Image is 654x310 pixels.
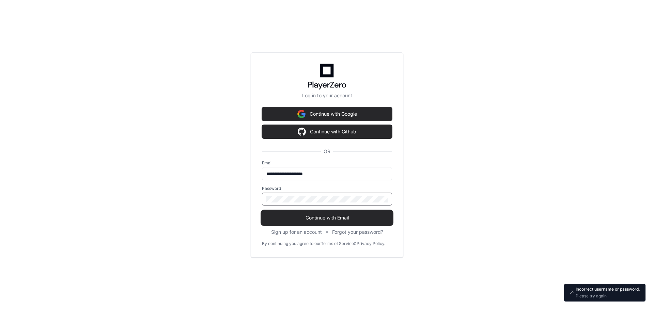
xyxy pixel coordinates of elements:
[297,107,306,121] img: Sign in with google
[271,229,322,235] button: Sign up for an account
[262,186,392,191] label: Password
[576,287,640,292] p: Incorrect username or password.
[357,241,385,246] a: Privacy Policy.
[262,107,392,121] button: Continue with Google
[576,293,640,299] p: Please try again
[262,214,392,221] span: Continue with Email
[262,241,321,246] div: By continuing you agree to our
[262,92,392,99] p: Log in to your account
[262,125,392,138] button: Continue with Github
[262,160,392,166] label: Email
[354,241,357,246] div: &
[321,148,333,155] span: OR
[262,211,392,225] button: Continue with Email
[321,241,354,246] a: Terms of Service
[298,125,306,138] img: Sign in with google
[332,229,383,235] button: Forgot your password?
